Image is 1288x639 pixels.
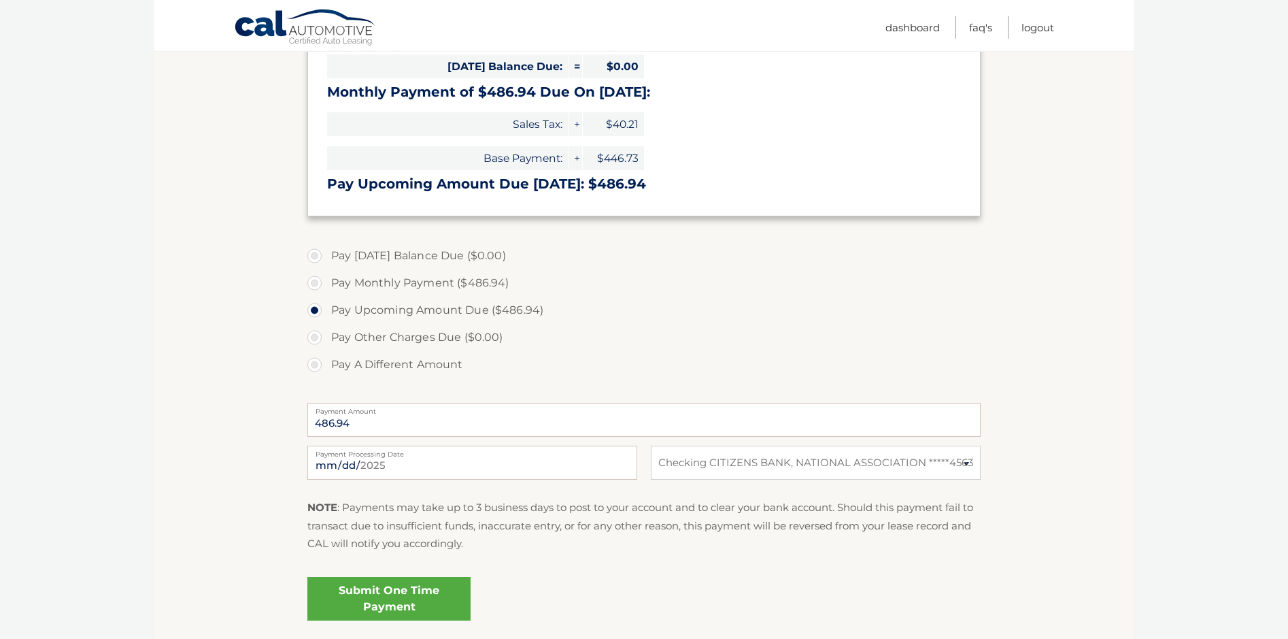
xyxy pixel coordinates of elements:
[583,146,644,170] span: $446.73
[307,446,637,457] label: Payment Processing Date
[307,297,981,324] label: Pay Upcoming Amount Due ($486.94)
[307,242,981,269] label: Pay [DATE] Balance Due ($0.00)
[307,269,981,297] label: Pay Monthly Payment ($486.94)
[1021,16,1054,39] a: Logout
[327,54,568,78] span: [DATE] Balance Due:
[569,146,582,170] span: +
[307,403,981,414] label: Payment Amount
[327,146,568,170] span: Base Payment:
[307,324,981,351] label: Pay Other Charges Due ($0.00)
[569,112,582,136] span: +
[307,499,981,553] p: : Payments may take up to 3 business days to post to your account and to clear your bank account....
[969,16,992,39] a: FAQ's
[307,446,637,480] input: Payment Date
[327,176,961,193] h3: Pay Upcoming Amount Due [DATE]: $486.94
[327,84,961,101] h3: Monthly Payment of $486.94 Due On [DATE]:
[327,112,568,136] span: Sales Tax:
[307,577,471,621] a: Submit One Time Payment
[307,501,337,514] strong: NOTE
[307,403,981,437] input: Payment Amount
[583,54,644,78] span: $0.00
[234,9,377,48] a: Cal Automotive
[583,112,644,136] span: $40.21
[885,16,940,39] a: Dashboard
[569,54,582,78] span: =
[307,351,981,378] label: Pay A Different Amount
